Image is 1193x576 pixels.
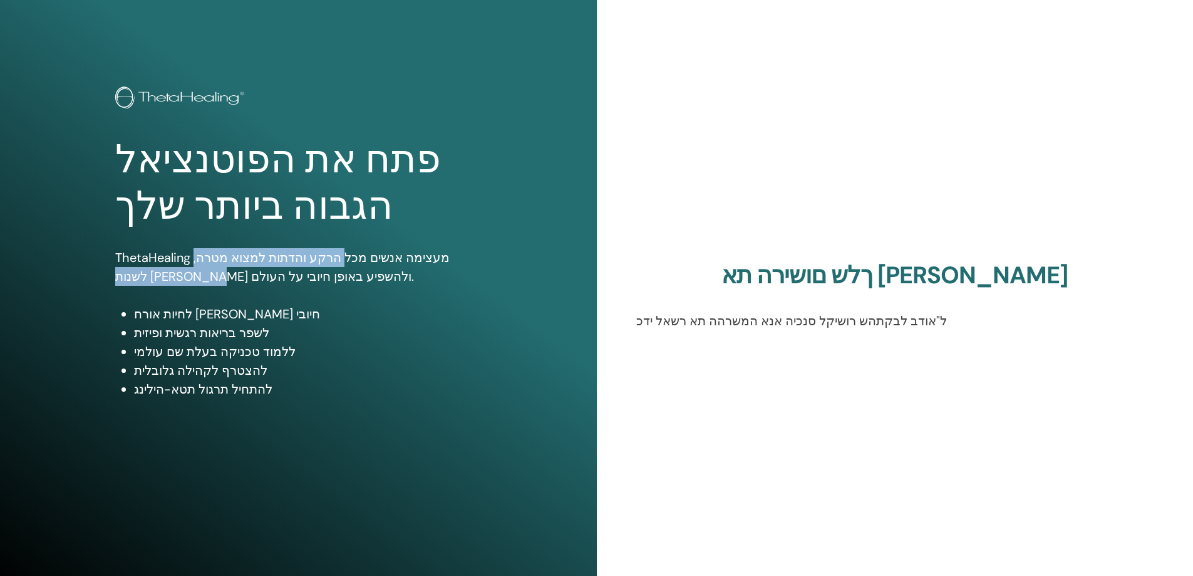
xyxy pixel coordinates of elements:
[636,261,1154,290] h2: ךלש םושירה תא [PERSON_NAME]
[134,323,482,342] li: לשפר בריאות רגשית ופיזית
[134,380,482,399] li: להתחיל תרגול תטא-הילינג
[134,342,482,361] li: ללמוד טכניקה בעלת שם עולמי
[115,137,482,230] h1: פתח את הפוטנציאל הגבוה ביותר שלך
[636,312,1154,330] p: ל"אודב לבקתהש רושיקל סנכיה אנא המשרהה תא רשאל ידכ
[134,361,482,380] li: להצטרף לקהילה גלובלית
[115,248,482,286] p: ThetaHealing מעצימה אנשים מכל הרקע והדתות למצוא מטרה, לשנות [PERSON_NAME] ולהשפיע באופן חיובי על ...
[134,305,482,323] li: לחיות אורח [PERSON_NAME] חיובי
